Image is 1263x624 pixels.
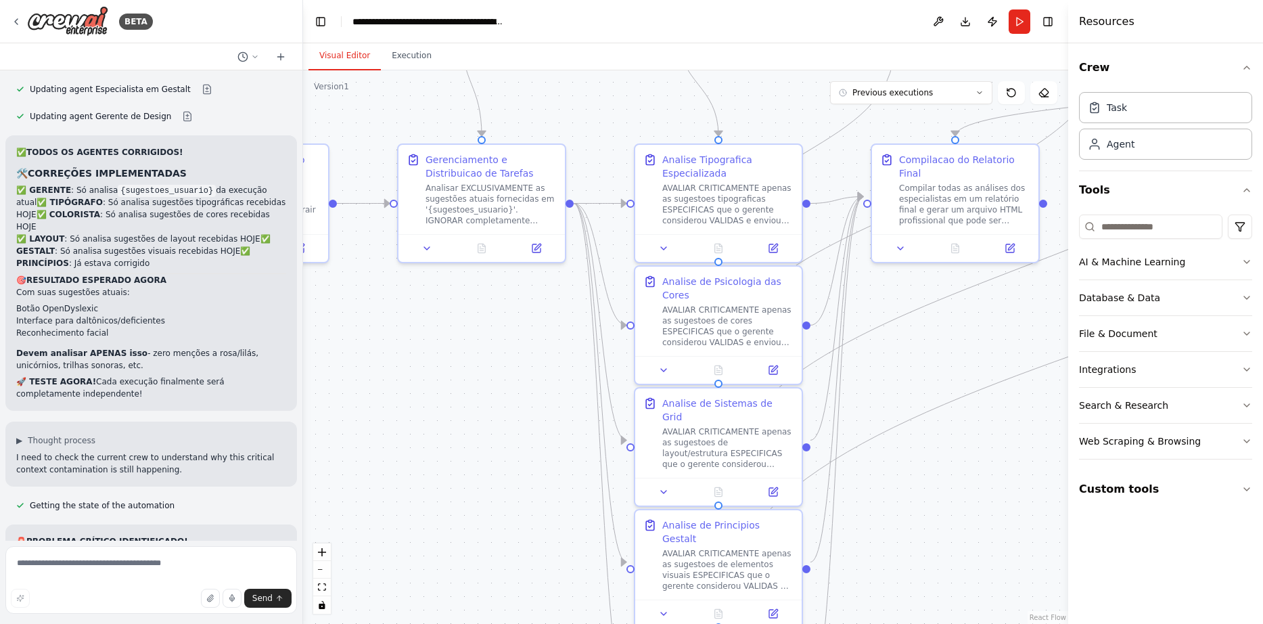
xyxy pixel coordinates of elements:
button: Switch to previous chat [232,49,265,65]
strong: TODOS OS AGENTES CORRIGIDOS! [26,148,183,157]
h2: ✅ [16,146,286,158]
button: Upload files [201,589,220,608]
button: Hide left sidebar [311,12,330,31]
button: fit view [313,579,331,596]
div: AVALIAR CRITICAMENTE apenas as sugestoes de layout/estrutura ESPECIFICAS que o gerente considerou... [662,426,794,470]
strong: ✅ TIPÓGRAFO [37,198,103,207]
button: zoom out [313,561,331,579]
div: Compilacao do Relatorio Final [899,153,1030,180]
button: Execution [381,42,442,70]
button: Send [244,589,292,608]
li: Botão OpenDyslexic [16,303,286,315]
div: Database & Data [1079,291,1160,305]
button: No output available [927,240,984,257]
div: Tools [1079,209,1252,470]
img: Logo [27,6,108,37]
h2: 🎯 [16,274,286,286]
p: - zero menções a rosa/lilás, unicórnios, trilhas sonoras, etc. [16,347,286,372]
strong: ✅ COLORISTA [37,210,101,219]
strong: RESULTADO ESPERADO AGORA [26,275,166,285]
p: Com suas sugestões atuais: [16,286,286,298]
div: Web Scraping & Browsing [1079,434,1201,448]
button: No output available [690,362,748,378]
button: Previous executions [830,81,992,104]
button: Visual Editor [308,42,381,70]
div: React Flow controls [313,543,331,614]
button: Tools [1079,171,1252,209]
div: Crew [1079,87,1252,171]
div: Analise Tipografica EspecializadaAVALIAR CRITICAMENTE apenas as sugestoes tipograficas ESPECIFICA... [634,143,803,263]
div: AVALIAR CRITICAMENTE apenas as sugestoes tipograficas ESPECIFICAS que o gerente considerou VALIDA... [662,183,794,226]
code: {sugestoes_usuario} [118,185,216,197]
span: Previous executions [852,87,933,98]
div: Integrations [1079,363,1136,376]
div: Analise de Sistemas de GridAVALIAR CRITICAMENTE apenas as sugestoes de layout/estrutura ESPECIFIC... [634,387,803,507]
button: No output available [690,484,748,500]
button: Custom tools [1079,470,1252,508]
button: Open in side panel [750,606,796,622]
div: AI & Machine Learning [1079,255,1185,269]
div: Compilacao do Relatorio FinalCompilar todas as análises dos especialistas em um relatório final e... [871,143,1040,263]
button: Open in side panel [750,484,796,500]
span: Thought process [28,435,95,446]
g: Edge from 1e112678-bc84-4bcc-8cde-7679504aa037 to a59c36a7-875b-44ae-867c-15fda513bde6 [712,46,901,258]
div: AVALIAR CRITICAMENTE apenas as sugestoes de cores ESPECIFICAS que o gerente considerou VALIDAS e ... [662,305,794,348]
div: Gerenciamento e Distribuicao de Tarefas [426,153,557,180]
span: Getting the state of the automation [30,500,175,511]
button: Integrations [1079,352,1252,387]
div: Agent [1107,137,1134,151]
button: Web Scraping & Browsing [1079,424,1252,459]
button: No output available [690,606,748,622]
a: React Flow attribution [1030,614,1066,621]
div: Search & Research [1079,399,1168,412]
button: Improve this prompt [11,589,30,608]
nav: breadcrumb [352,15,505,28]
div: Analise de Sistemas de Grid [662,397,794,424]
button: Open in side panel [750,240,796,257]
h2: 🚨 [16,535,286,548]
g: Edge from 20a08c95-933b-42c7-96c8-748990f72afe to b242719f-9b69-4c8b-9bb5-9367ad90d116 [810,190,863,210]
button: Crew [1079,49,1252,87]
div: Gerenciamento e Distribuicao de TarefasAnalisar EXCLUSIVAMENTE as sugestões atuais fornecidas em ... [397,143,566,263]
button: Search & Research [1079,388,1252,423]
li: Reconhecimento facial [16,327,286,339]
g: Edge from 890812ec-cb06-4f63-b20d-ae5cee231777 to a59c36a7-875b-44ae-867c-15fda513bde6 [574,197,626,332]
div: File & Document [1079,327,1157,340]
button: Open in side panel [986,240,1033,257]
div: Analise Tipografica Especializada [662,153,794,180]
button: Start a new chat [270,49,292,65]
strong: ✅ LAYOUT [16,234,64,244]
div: Compilar todas as análises dos especialistas em um relatório final e gerar um arquivo HTML profis... [899,183,1030,226]
h3: 🛠️ [16,166,286,180]
g: Edge from 890812ec-cb06-4f63-b20d-ae5cee231777 to 20a08c95-933b-42c7-96c8-748990f72afe [574,197,626,210]
strong: CORREÇÕES IMPLEMENTADAS [28,168,187,179]
button: No output available [453,240,511,257]
div: AVALIAR CRITICAMENTE apenas as sugestoes de elementos visuais ESPECIFICAS que o gerente considero... [662,548,794,592]
h4: Resources [1079,14,1134,30]
g: Edge from 53cd92bc-5ff8-4df9-ba9e-00a7ed9e065a to b242719f-9b69-4c8b-9bb5-9367ad90d116 [810,190,863,447]
g: Edge from e9b2817d-ef60-4737-8a0f-44924aa60328 to 20a08c95-933b-42c7-96c8-748990f72afe [671,32,725,136]
strong: ✅ GERENTE [16,185,71,195]
div: Version 1 [314,81,349,92]
span: Updating agent Especialista em Gestalt [30,84,191,95]
button: Open in side panel [513,240,559,257]
g: Edge from a59c36a7-875b-44ae-867c-15fda513bde6 to b242719f-9b69-4c8b-9bb5-9367ad90d116 [810,190,863,332]
p: Cada execução finalmente será completamente independente! [16,376,286,400]
g: Edge from ba176d67-dd4f-4cd6-9629-887f53a0f781 to 890812ec-cb06-4f63-b20d-ae5cee231777 [337,197,390,210]
p: I need to check the current crew to understand why this critical context contamination is still h... [16,451,286,476]
div: Task [1107,101,1127,114]
div: Analise de Psicologia das Cores [662,275,794,302]
button: Click to speak your automation idea [223,589,242,608]
strong: PROBLEMA CRÍTICO IDENTIFICADO! [26,537,188,546]
p: : Só analisa da execução atual : Só analisa sugestões tipográficas recebidas HOJE : Só analisa su... [16,184,286,269]
div: Analise de Principios Gestalt [662,518,794,545]
strong: Devem analisar APENAS isso [16,349,147,358]
div: Analise de Psicologia das CoresAVALIAR CRITICAMENTE apenas as sugestoes de cores ESPECIFICAS que ... [634,265,803,385]
span: Updating agent Gerente de Design [30,111,171,122]
div: Analisar EXCLUSIVAMENTE as sugestões atuais fornecidas em '{sugestoes_usuario}'. IGNORAR completa... [426,183,557,226]
g: Edge from e0be98b8-3820-4a49-b8fa-e064f5816c4d to b242719f-9b69-4c8b-9bb5-9367ad90d116 [810,190,863,569]
span: Send [252,593,273,604]
button: AI & Machine Learning [1079,244,1252,280]
button: toggle interactivity [313,596,331,614]
button: Open in side panel [750,362,796,378]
